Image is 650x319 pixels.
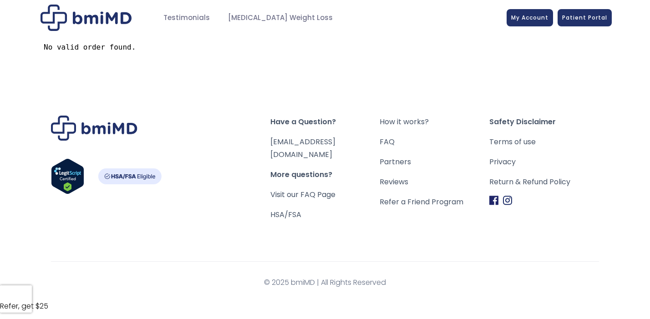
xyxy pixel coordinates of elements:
a: Visit our FAQ Page [270,189,335,200]
a: [MEDICAL_DATA] Weight Loss [219,9,342,27]
span: [MEDICAL_DATA] Weight Loss [228,13,333,23]
span: More questions? [270,168,380,181]
img: Verify Approval for www.bmimd.com [51,158,84,194]
a: Verify LegitScript Approval for www.bmimd.com [51,158,84,198]
a: Reviews [380,176,489,188]
a: How it works? [380,116,489,128]
a: Testimonials [154,9,219,27]
span: Have a Question? [270,116,380,128]
span: Testimonials [163,13,210,23]
a: Return & Refund Policy [489,176,599,188]
img: Patient Messaging Portal [41,5,132,31]
span: Patient Portal [562,14,607,21]
img: Instagram [503,196,512,205]
a: Partners [380,156,489,168]
a: Terms of use [489,136,599,148]
a: Refer a Friend Program [380,196,489,208]
img: HSA-FSA [98,168,162,184]
span: My Account [511,14,548,21]
img: Facebook [489,196,498,205]
a: FAQ [380,136,489,148]
a: Patient Portal [558,9,612,26]
img: Brand Logo [51,116,137,141]
span: Safety Disclaimer [489,116,599,128]
pre: No valid order found. [44,42,606,52]
a: HSA/FSA [270,209,301,220]
span: © 2025 bmiMD | All Rights Reserved [51,276,599,289]
a: Privacy [489,156,599,168]
a: [EMAIL_ADDRESS][DOMAIN_NAME] [270,137,335,160]
a: My Account [507,9,553,26]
